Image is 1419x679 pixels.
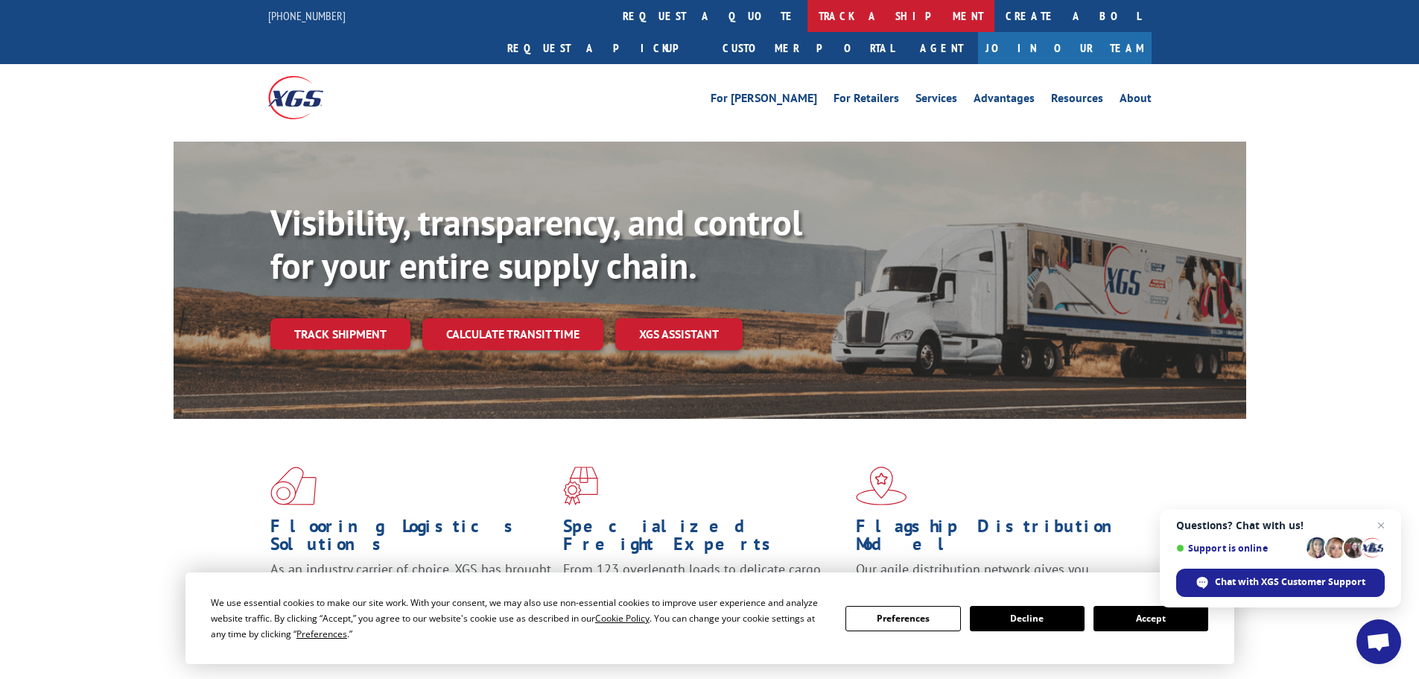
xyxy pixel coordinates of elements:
span: Cookie Policy [595,612,650,625]
h1: Flooring Logistics Solutions [270,517,552,560]
div: We use essential cookies to make our site work. With your consent, we may also use non-essential ... [211,595,828,642]
a: Advantages [974,92,1035,109]
span: Chat with XGS Customer Support [1215,575,1365,589]
img: xgs-icon-flagship-distribution-model-red [856,467,907,505]
a: Join Our Team [978,32,1152,64]
span: Questions? Chat with us! [1176,519,1385,531]
img: xgs-icon-total-supply-chain-intelligence-red [270,467,317,505]
a: About [1120,92,1152,109]
span: Support is online [1176,543,1301,554]
h1: Flagship Distribution Model [856,517,1137,560]
a: Request a pickup [496,32,711,64]
a: [PHONE_NUMBER] [268,8,346,23]
div: Cookie Consent Prompt [185,572,1234,664]
a: XGS ASSISTANT [615,318,743,350]
a: Services [915,92,957,109]
p: From 123 overlength loads to delicate cargo, our experienced staff knows the best way to move you... [563,560,845,627]
button: Decline [970,606,1085,631]
a: For [PERSON_NAME] [711,92,817,109]
a: Open chat [1356,619,1401,664]
h1: Specialized Freight Experts [563,517,845,560]
button: Preferences [845,606,960,631]
span: As an industry carrier of choice, XGS has brought innovation and dedication to flooring logistics... [270,560,551,613]
a: For Retailers [834,92,899,109]
a: Calculate transit time [422,318,603,350]
a: Resources [1051,92,1103,109]
span: Chat with XGS Customer Support [1176,569,1385,597]
a: Track shipment [270,318,410,350]
span: Preferences [296,628,347,640]
a: Customer Portal [711,32,905,64]
a: Agent [905,32,978,64]
span: Our agile distribution network gives you nationwide inventory management on demand. [856,560,1130,596]
img: xgs-icon-focused-on-flooring-red [563,467,598,505]
b: Visibility, transparency, and control for your entire supply chain. [270,199,802,288]
button: Accept [1093,606,1208,631]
